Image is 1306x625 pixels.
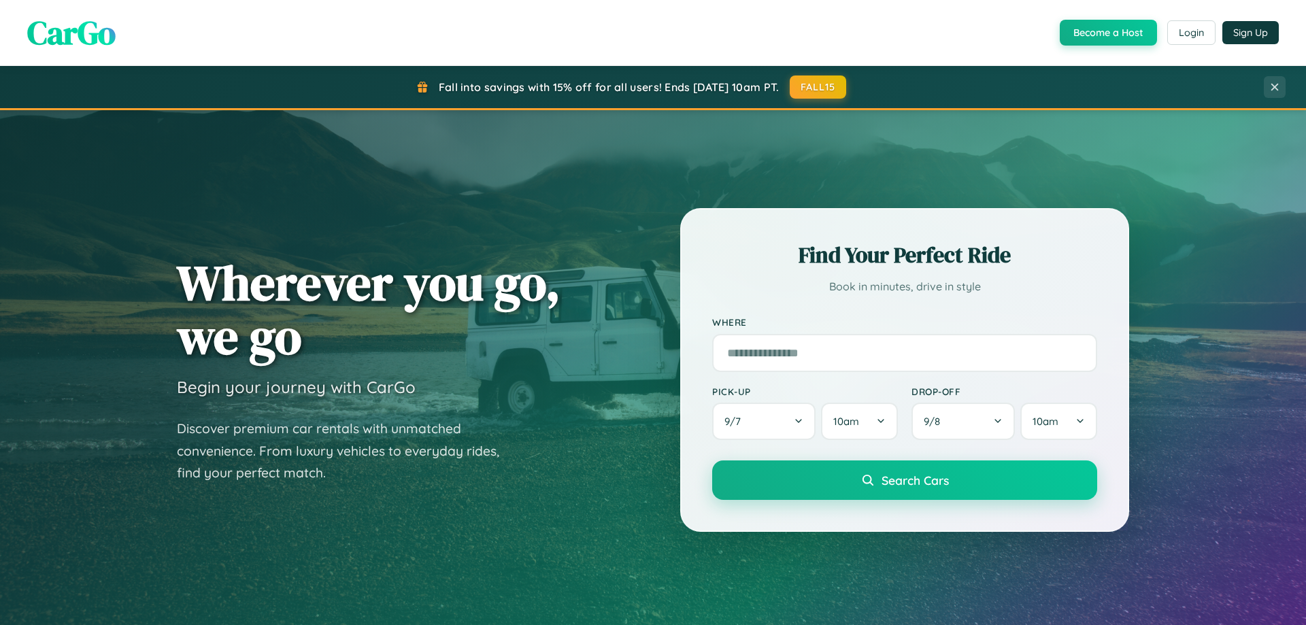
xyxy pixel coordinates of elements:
[924,415,947,428] span: 9 / 8
[712,240,1097,270] h2: Find Your Perfect Ride
[724,415,748,428] span: 9 / 7
[177,418,517,484] p: Discover premium car rentals with unmatched convenience. From luxury vehicles to everyday rides, ...
[1167,20,1216,45] button: Login
[177,256,560,363] h1: Wherever you go, we go
[1060,20,1157,46] button: Become a Host
[712,386,898,397] label: Pick-up
[821,403,898,440] button: 10am
[712,460,1097,500] button: Search Cars
[439,80,780,94] span: Fall into savings with 15% off for all users! Ends [DATE] 10am PT.
[882,473,949,488] span: Search Cars
[712,317,1097,328] label: Where
[1020,403,1097,440] button: 10am
[1033,415,1058,428] span: 10am
[833,415,859,428] span: 10am
[712,403,816,440] button: 9/7
[1222,21,1279,44] button: Sign Up
[790,75,847,99] button: FALL15
[712,277,1097,297] p: Book in minutes, drive in style
[911,403,1015,440] button: 9/8
[911,386,1097,397] label: Drop-off
[27,10,116,55] span: CarGo
[177,377,416,397] h3: Begin your journey with CarGo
